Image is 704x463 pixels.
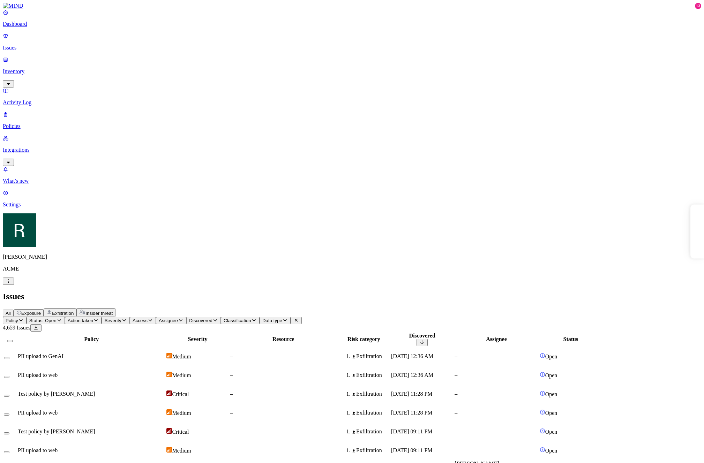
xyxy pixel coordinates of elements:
img: Ron Rabinovich [3,213,36,247]
span: Data type [262,318,282,323]
img: MIND [3,3,23,9]
span: Medium [172,354,191,359]
img: severity-critical [166,390,172,396]
p: [PERSON_NAME] [3,254,701,260]
span: 4,659 Issues [3,325,30,331]
span: – [455,428,457,434]
span: – [230,391,233,397]
img: status-open [540,372,545,377]
span: Status: Open [29,318,57,323]
span: – [230,372,233,378]
button: Select row [4,395,9,397]
p: Policies [3,123,701,129]
span: Medium [172,410,191,416]
a: Issues [3,33,701,51]
a: Inventory [3,56,701,86]
span: [DATE] 12:36 AM [391,372,433,378]
div: Exfiltration [352,391,390,397]
a: Dashboard [3,9,701,27]
span: Open [545,354,557,359]
img: status-open [540,409,545,415]
span: Critical [172,429,189,435]
img: severity-medium [166,409,172,415]
img: status-open [540,428,545,434]
span: Open [545,429,557,435]
p: Inventory [3,68,701,75]
div: Exfiltration [352,353,390,359]
span: Insider threat [85,311,113,316]
p: ACME [3,266,701,272]
span: Severity [104,318,121,323]
span: [DATE] 11:28 PM [391,391,433,397]
a: Integrations [3,135,701,165]
a: Settings [3,190,701,208]
button: Select row [4,413,9,416]
button: Select all [7,340,13,342]
span: Access [133,318,148,323]
span: Classification [224,318,251,323]
span: Test policy by [PERSON_NAME] [18,428,95,434]
img: severity-critical [166,428,172,434]
button: Select row [4,432,9,434]
div: 13 [695,3,701,9]
div: Severity [166,336,229,342]
span: All [6,311,11,316]
span: Test policy by [PERSON_NAME] [18,391,95,397]
img: severity-medium [166,372,172,377]
a: Policies [3,111,701,129]
h2: Issues [3,292,701,301]
div: Policy [18,336,165,342]
span: [DATE] 12:36 AM [391,353,433,359]
img: status-open [540,353,545,358]
span: Exposure [21,311,41,316]
span: Medium [172,372,191,378]
img: status-open [540,390,545,396]
a: MIND [3,3,701,9]
button: Select row [4,451,9,453]
span: – [455,410,457,416]
span: – [230,428,233,434]
span: – [455,447,457,453]
div: Risk category [338,336,390,342]
span: Open [545,448,557,454]
p: Dashboard [3,21,701,27]
span: PII upload to web [18,372,58,378]
span: PII upload to web [18,410,58,416]
span: Open [545,391,557,397]
span: Open [545,372,557,378]
span: Policy [6,318,18,323]
img: severity-medium [166,353,172,358]
span: Medium [172,448,191,454]
span: Action taken [68,318,93,323]
p: Integrations [3,147,701,153]
p: Activity Log [3,99,701,106]
span: – [230,447,233,453]
img: status-open [540,447,545,453]
span: Open [545,410,557,416]
p: Settings [3,202,701,208]
span: – [455,391,457,397]
div: Assignee [455,336,538,342]
button: Select row [4,357,9,359]
div: Exfiltration [352,410,390,416]
div: Status [540,336,602,342]
span: – [455,353,457,359]
span: Discovered [189,318,212,323]
div: Exfiltration [352,372,390,378]
a: Activity Log [3,88,701,106]
div: Exfiltration [352,428,390,435]
div: Discovered [391,333,453,339]
span: PII upload to web [18,447,58,453]
span: PII upload to GenAI [18,353,63,359]
span: [DATE] 09:11 PM [391,447,433,453]
p: What's new [3,178,701,184]
div: Resource [230,336,337,342]
div: Exfiltration [352,447,390,454]
a: What's new [3,166,701,184]
span: [DATE] 11:28 PM [391,410,433,416]
span: [DATE] 09:11 PM [391,428,433,434]
span: – [455,372,457,378]
span: Exfiltration [52,311,74,316]
span: Critical [172,391,189,397]
img: severity-medium [166,447,172,453]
